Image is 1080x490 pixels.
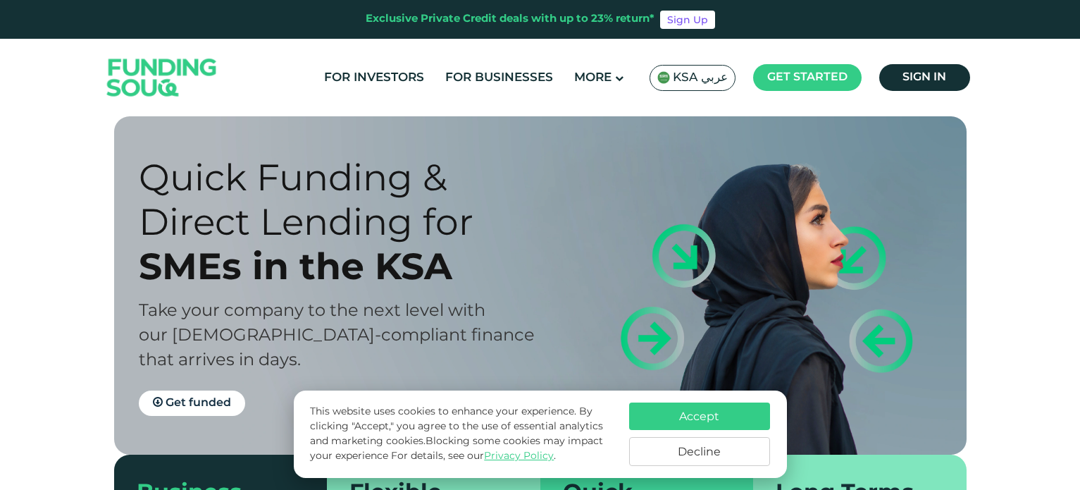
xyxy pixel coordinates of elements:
a: For Investors [321,66,428,90]
span: Blocking some cookies may impact your experience [310,436,603,461]
a: Privacy Policy [484,451,554,461]
span: Get started [767,72,848,82]
div: Quick Funding & Direct Lending for [139,155,565,244]
button: Accept [629,403,770,430]
span: For details, see our . [391,451,556,461]
p: This website uses cookies to enhance your experience. By clicking "Accept," you agree to the use ... [310,405,614,464]
img: SA Flag [657,71,670,84]
a: Get funded [139,391,245,416]
img: Logo [93,42,231,114]
span: KSA عربي [673,70,728,86]
a: Sign in [879,64,970,91]
span: Sign in [902,72,946,82]
span: Take your company to the next level with our [DEMOGRAPHIC_DATA]-compliant finance that arrives in... [139,303,535,369]
div: SMEs in the KSA [139,244,565,288]
a: Sign Up [660,11,715,29]
button: Decline [629,437,770,466]
a: For Businesses [442,66,557,90]
span: Get funded [166,398,231,408]
div: Exclusive Private Credit deals with up to 23% return* [366,11,654,27]
span: More [574,72,612,84]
